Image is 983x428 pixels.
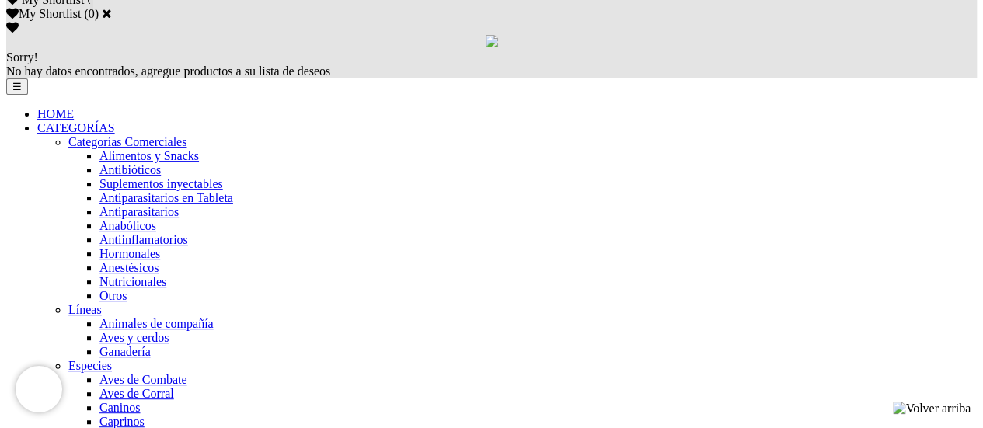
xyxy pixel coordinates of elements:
[99,163,161,176] a: Antibióticos
[99,317,214,330] a: Animales de compañía
[99,233,188,246] a: Antiinflamatorios
[99,415,145,428] a: Caprinos
[99,177,223,190] a: Suplementos inyectables
[99,261,159,274] a: Anestésicos
[6,50,977,78] div: No hay datos encontrados, agregue productos a su lista de deseos
[99,191,233,204] a: Antiparasitarios en Tableta
[84,7,99,20] span: ( )
[99,345,151,358] a: Ganadería
[99,331,169,344] a: Aves y cerdos
[99,387,174,400] a: Aves de Corral
[37,121,115,134] a: CATEGORÍAS
[6,7,81,20] label: My Shortlist
[68,303,102,316] a: Líneas
[102,7,112,19] a: Cerrar
[99,373,187,386] a: Aves de Combate
[99,205,179,218] a: Antiparasitarios
[6,78,28,95] button: ☰
[16,366,62,412] iframe: Brevo live chat
[68,359,112,372] a: Especies
[99,219,156,232] a: Anabólicos
[99,289,127,302] a: Otros
[99,275,166,288] a: Nutricionales
[99,247,160,260] a: Hormonales
[6,50,38,64] span: Sorry!
[89,7,95,20] label: 0
[486,35,498,47] img: loading.gif
[68,135,186,148] a: Categorías Comerciales
[893,402,971,416] img: Volver arriba
[99,149,199,162] a: Alimentos y Snacks
[37,107,74,120] a: HOME
[99,401,140,414] a: Caninos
